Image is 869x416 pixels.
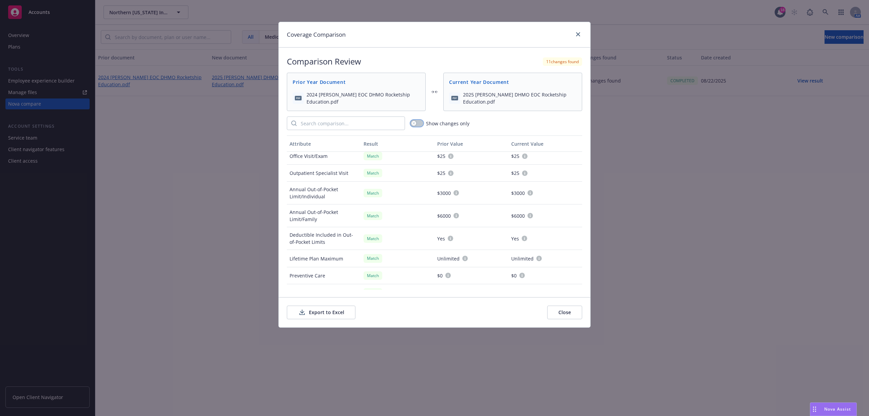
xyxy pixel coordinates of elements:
span: $0 [511,272,517,279]
input: Search comparison... [297,117,405,130]
div: Match [364,152,382,160]
div: Match [364,271,382,280]
div: Drag to move [810,403,819,416]
span: Nova Assist [824,406,851,412]
span: $25 [437,152,445,160]
div: Attribute [290,140,358,147]
span: 2024 [PERSON_NAME] EOC DHMO Rocketship Education.pdf [307,91,420,105]
div: Deductible Included in Out-of-Pocket Limits [287,227,361,250]
div: Result [364,140,432,147]
button: Result [361,135,435,152]
div: Annual Out-of-Pocket Limit/Individual [287,182,361,204]
span: Prior Year Document [293,78,420,86]
span: $25 [437,169,445,177]
div: Annual Out-of-Pocket Limit/Family [287,204,361,227]
div: Preventive Care [287,267,361,284]
span: $25 [511,169,519,177]
span: $3000 [511,189,525,197]
button: Attribute [287,135,361,152]
span: 2025 [PERSON_NAME] DHMO EOC Rocketship Education.pdf [463,91,576,105]
span: Yes [511,235,519,242]
span: Show changes only [426,120,469,127]
div: Match [364,169,382,177]
span: $25 [511,152,519,160]
span: $0 [437,289,443,296]
span: Current Year Document [449,78,576,86]
div: Match [364,234,382,243]
span: $6000 [511,212,525,219]
div: Match [364,288,382,297]
div: Preventive Screenings [287,284,361,301]
button: Current Value [509,135,583,152]
span: $6000 [437,212,451,219]
span: Unlimited [437,255,460,262]
div: Outpatient Specialist Visit [287,165,361,182]
span: Unlimited [511,255,534,262]
div: Prior Value [437,140,506,147]
button: Close [547,306,582,319]
h1: Coverage Comparison [287,30,346,39]
div: Office Visit/Exam [287,148,361,165]
span: $0 [437,272,443,279]
button: Prior Value [434,135,509,152]
span: $3000 [437,189,451,197]
button: Export to Excel [287,306,355,319]
button: Nova Assist [810,402,857,416]
h2: Comparison Review [287,56,361,67]
span: $0 [511,289,517,296]
div: 11 changes found [543,57,582,66]
a: close [574,30,582,38]
div: Lifetime Plan Maximum [287,250,361,267]
span: Yes [437,235,445,242]
div: Match [364,189,382,197]
svg: Search [291,121,297,126]
div: Match [364,254,382,263]
div: Current Value [511,140,580,147]
div: Match [364,212,382,220]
